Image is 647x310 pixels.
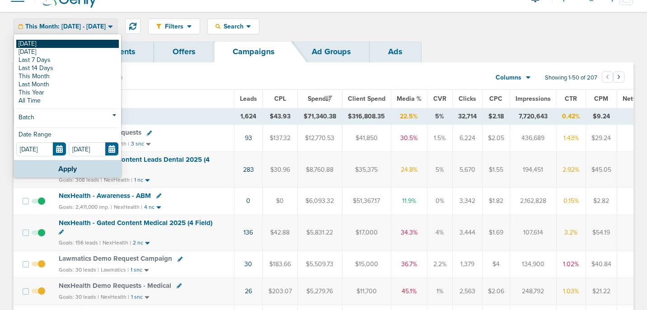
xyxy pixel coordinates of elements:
a: 283 [243,166,254,174]
a: This Year [16,89,119,97]
td: 1,624 [234,108,263,125]
span: This Month: [DATE] - [DATE] [25,23,106,30]
td: $40.84 [586,251,617,278]
td: $5,509.73 [297,251,342,278]
td: $21.22 [586,278,617,305]
a: Ad Groups [293,41,370,62]
td: $183.66 [263,251,297,278]
td: 1,379 [452,251,482,278]
a: Last 7 Days [16,56,119,64]
small: 1 snc [131,294,143,301]
span: Showing 1-50 of 207 [545,74,597,82]
span: Filters [161,23,187,30]
span: CPM [594,95,608,103]
td: 3.2% [556,215,586,250]
a: All Time [16,97,119,105]
td: 134,900 [510,251,556,278]
td: $11,700 [342,278,391,305]
span: Media % [397,95,422,103]
td: 1.5% [427,125,452,152]
a: Offers [154,41,214,62]
a: 0 [246,197,250,205]
div: Date Range [16,132,119,142]
td: 5% [427,108,452,125]
small: NexHealth | [101,294,129,300]
small: NexHealth | [114,204,142,210]
td: 194,451 [510,152,556,188]
small: NexHealth | [103,240,131,246]
td: $4 [482,251,510,278]
span: CPL [274,95,286,103]
td: 1.43% [556,125,586,152]
td: $30.96 [263,152,297,188]
td: 2,162,828 [510,188,556,215]
td: $203.07 [263,278,297,305]
td: 7,720,643 [510,108,556,125]
td: $29.24 [586,125,617,152]
a: Batch [16,113,119,124]
span: Client Spend [348,95,385,103]
small: Goals: 30 leads | [59,294,99,301]
td: 3,342 [452,188,482,215]
td: TOTALS ( ) [53,108,234,125]
td: $42.88 [263,215,297,250]
small: NexHealth | [104,177,132,183]
td: $0 [263,188,297,215]
td: 45.1% [391,278,427,305]
td: $6,093.32 [297,188,342,215]
td: 32,714 [452,108,482,125]
td: $1.69 [482,215,510,250]
button: Apply [14,160,121,178]
a: Ads [370,41,421,62]
button: Go to next page [613,71,624,83]
span: Lawmatics Demo Request Campaign [59,254,172,263]
a: Last 14 Days [16,64,119,72]
small: 4 nc [144,204,155,211]
td: $15,000 [342,251,391,278]
span: CVR [433,95,446,103]
td: 107,614 [510,215,556,250]
span: NexHealth Demo Requests - Medical [59,282,171,290]
td: $1.55 [482,152,510,188]
a: Clients [91,41,154,62]
td: $51,367.17 [342,188,391,215]
span: Spend [308,95,332,103]
small: Goals: 2,411,000 imp. | [59,204,112,211]
td: 2,563 [452,278,482,305]
span: NexHealth - Gated Content Leads Dental 2025 (4 Field) [59,155,210,173]
td: 6,224 [452,125,482,152]
td: 5,670 [452,152,482,188]
td: $1.82 [482,188,510,215]
td: 436,689 [510,125,556,152]
td: 0% [427,188,452,215]
span: NexHealth - Awareness - ABM [59,192,151,200]
td: 2.2% [427,251,452,278]
td: $9.24 [586,108,617,125]
td: 4% [427,215,452,250]
td: $8,760.88 [297,152,342,188]
small: 1 snc [131,267,142,273]
a: Campaigns [214,41,293,62]
td: 22.5% [391,108,427,125]
td: $2.18 [482,108,510,125]
td: 248,792 [510,278,556,305]
td: 5% [427,152,452,188]
a: Dashboard [14,41,91,62]
a: 26 [245,287,252,295]
a: 93 [245,134,252,142]
td: 1.03% [556,278,586,305]
span: Clicks [459,95,476,103]
small: 1 nc [134,177,143,183]
a: Last Month [16,80,119,89]
span: Leads [240,95,257,103]
a: This Month [16,72,119,80]
span: Search [220,23,246,30]
td: 3,444 [452,215,482,250]
td: $71,340.38 [297,108,342,125]
td: $5,831.22 [297,215,342,250]
small: Goals: 30 leads | [59,267,99,273]
small: 2 nc [133,240,143,246]
td: 0.15% [556,188,586,215]
td: $12,770.53 [297,125,342,152]
td: $17,000 [342,215,391,250]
